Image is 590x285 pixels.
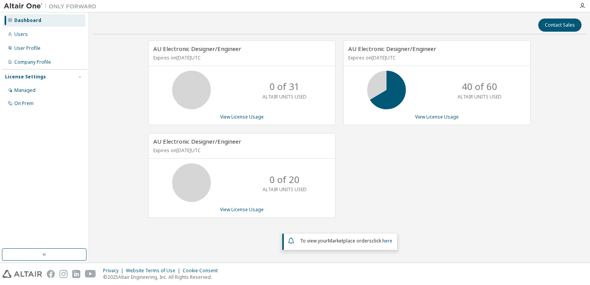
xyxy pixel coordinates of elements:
a: View License Usage [220,114,264,120]
div: Users [14,31,28,37]
p: 0 of 20 [270,173,300,186]
a: View License Usage [220,206,264,213]
p: © 2025 Altair Engineering, Inc. All Rights Reserved. [103,274,222,280]
img: Altair One [4,2,100,10]
span: AU Electronic Designer/Engineer [348,45,436,53]
img: youtube.svg [85,270,96,278]
img: altair_logo.svg [2,270,42,278]
p: ALTAIR UNITS USED [263,93,307,100]
div: Company Profile [14,59,51,65]
a: View License Usage [415,114,459,120]
p: 0 of 31 [270,80,300,93]
em: Marketplace orders [328,237,372,244]
div: Cookie Consent [183,268,222,274]
div: License Settings [5,74,46,80]
div: Website Terms of Use [126,268,183,274]
span: To view your click [300,237,392,244]
a: here [382,237,392,244]
p: Expires on [DATE] UTC [153,54,329,61]
p: Expires on [DATE] UTC [348,54,524,61]
img: linkedin.svg [72,270,80,278]
div: On Prem [14,100,34,107]
p: ALTAIR UNITS USED [263,186,307,193]
button: Contact Sales [538,19,582,32]
img: instagram.svg [59,270,68,278]
div: Managed [14,87,36,93]
span: AU Electronic Designer/Engineer [153,45,241,53]
img: facebook.svg [47,270,55,278]
p: 40 of 60 [462,80,497,93]
div: User Profile [14,45,41,51]
p: ALTAIR UNITS USED [458,93,502,100]
span: AU Electronic Designer/Engineer [153,137,241,145]
div: Privacy [103,268,126,274]
div: Dashboard [14,17,41,24]
p: Expires on [DATE] UTC [153,147,329,154]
